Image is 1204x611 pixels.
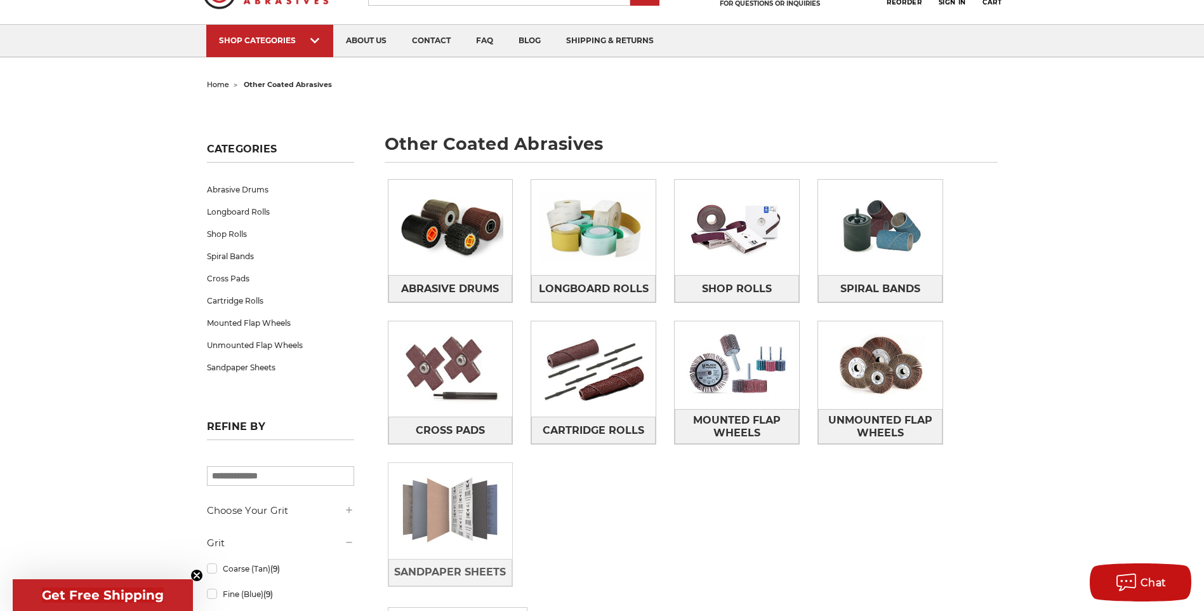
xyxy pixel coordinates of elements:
[244,80,332,89] span: other coated abrasives
[394,561,506,583] span: Sandpaper Sheets
[675,275,799,302] a: Shop Rolls
[207,535,354,551] h5: Grit
[388,275,513,302] a: Abrasive Drums
[207,223,354,245] a: Shop Rolls
[207,420,354,440] h5: Refine by
[385,135,998,163] h1: other coated abrasives
[388,417,513,444] a: Cross Pads
[207,80,229,89] a: home
[263,589,273,599] span: (9)
[531,275,656,302] a: Longboard Rolls
[819,410,942,444] span: Unmounted Flap Wheels
[207,312,354,334] a: Mounted Flap Wheels
[207,201,354,223] a: Longboard Rolls
[333,25,399,57] a: about us
[207,583,354,605] a: Fine (Blue)
[1141,577,1167,589] span: Chat
[675,409,799,444] a: Mounted Flap Wheels
[531,417,656,444] a: Cartridge Rolls
[539,278,649,300] span: Longboard Rolls
[818,184,943,271] img: Spiral Bands
[207,143,354,163] h5: Categories
[219,36,321,45] div: SHOP CATEGORIES
[207,356,354,379] a: Sandpaper Sheets
[675,410,798,444] span: Mounted Flap Wheels
[531,184,656,271] img: Longboard Rolls
[818,275,943,302] a: Spiral Bands
[190,569,203,582] button: Close teaser
[818,321,943,409] img: Unmounted Flap Wheels
[463,25,506,57] a: faq
[207,178,354,201] a: Abrasive Drums
[543,420,644,441] span: Cartridge Rolls
[531,325,656,413] img: Cartridge Rolls
[207,245,354,267] a: Spiral Bands
[675,321,799,409] img: Mounted Flap Wheels
[702,278,772,300] span: Shop Rolls
[553,25,666,57] a: shipping & returns
[401,278,499,300] span: Abrasive Drums
[388,325,513,413] img: Cross Pads
[42,587,164,603] span: Get Free Shipping
[207,290,354,312] a: Cartridge Rolls
[1090,563,1191,601] button: Chat
[416,420,485,441] span: Cross Pads
[388,467,513,554] img: Sandpaper Sheets
[270,564,280,574] span: (9)
[207,267,354,290] a: Cross Pads
[207,503,354,518] h5: Choose Your Grit
[399,25,463,57] a: contact
[818,409,943,444] a: Unmounted Flap Wheels
[840,278,920,300] span: Spiral Bands
[388,559,513,586] a: Sandpaper Sheets
[13,579,193,611] div: Get Free ShippingClose teaser
[506,25,553,57] a: blog
[207,334,354,356] a: Unmounted Flap Wheels
[207,558,354,580] a: Coarse (Tan)
[675,184,799,271] img: Shop Rolls
[388,184,513,271] img: Abrasive Drums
